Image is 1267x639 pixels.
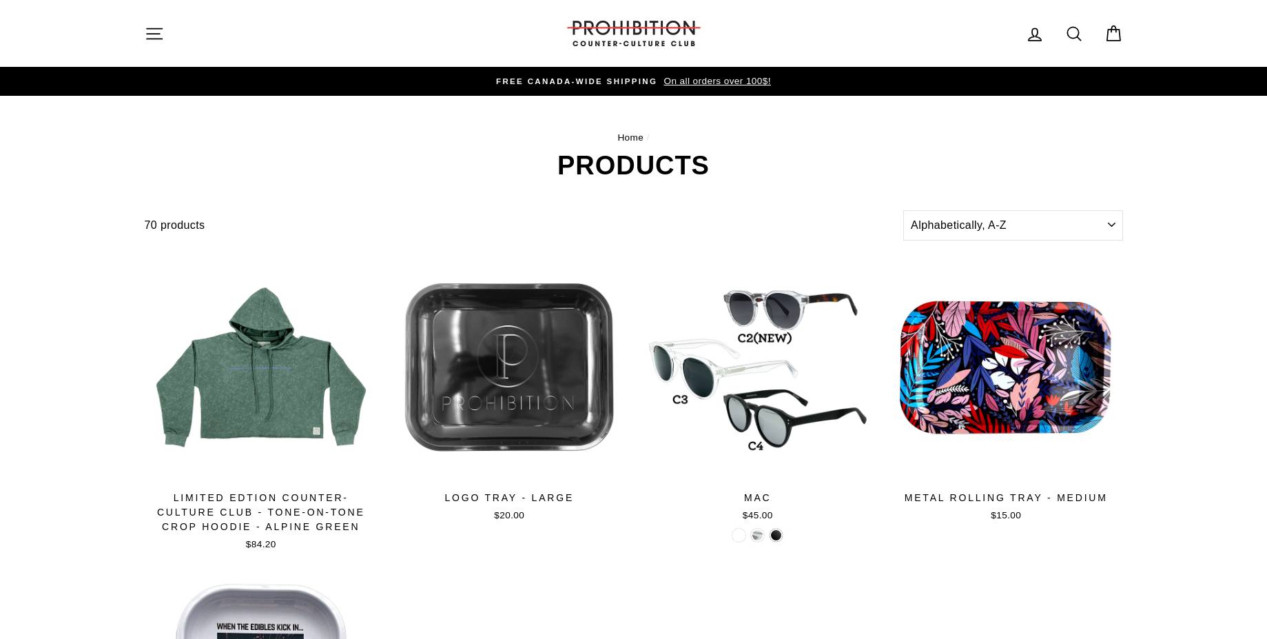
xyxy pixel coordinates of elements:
div: MAC [641,491,875,505]
div: $45.00 [641,509,875,523]
a: LIMITED EDTION COUNTER-CULTURE CLUB - TONE-ON-TONE CROP HOODIE - ALPINE GREEN$84.20 [145,251,378,556]
span: / [646,132,649,143]
div: $20.00 [393,509,626,523]
h1: Products [145,152,1123,179]
a: FREE CANADA-WIDE SHIPPING On all orders over 100$! [148,74,1120,89]
a: MAC$45.00 [641,251,875,527]
span: On all orders over 100$! [660,76,770,86]
a: Home [617,132,643,143]
div: $15.00 [889,509,1123,523]
span: FREE CANADA-WIDE SHIPPING [496,77,657,85]
img: PROHIBITION COUNTER-CULTURE CLUB [565,21,703,46]
nav: breadcrumbs [145,130,1123,145]
div: LOGO TRAY - LARGE [393,491,626,505]
div: LIMITED EDTION COUNTER-CULTURE CLUB - TONE-ON-TONE CROP HOODIE - ALPINE GREEN [145,491,378,534]
a: LOGO TRAY - LARGE$20.00 [393,251,626,527]
div: $84.20 [145,538,378,551]
a: METAL ROLLING TRAY - MEDIUM$15.00 [889,251,1123,527]
div: 70 products [145,216,898,234]
div: METAL ROLLING TRAY - MEDIUM [889,491,1123,505]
